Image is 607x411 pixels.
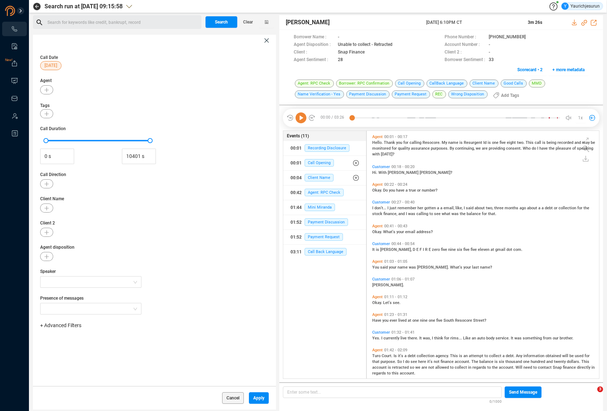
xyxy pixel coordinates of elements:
span: being [547,140,557,145]
div: 03:11 [290,246,302,258]
button: 01:52Payment Request [283,230,366,244]
span: eleven [478,247,491,252]
span: two, [486,206,494,210]
div: 00:01 [290,142,302,154]
span: your [463,265,472,270]
span: Resocore. [423,140,442,145]
button: 1x [576,113,586,123]
span: and [398,211,406,216]
span: name [448,140,459,145]
span: for [392,146,398,151]
span: [PERSON_NAME]. [417,265,450,270]
span: + more metadata [552,64,585,76]
span: to [484,354,489,358]
span: live [400,336,408,341]
button: Clear [237,16,259,28]
span: Call Direction [40,171,269,178]
li: Interactions [2,22,27,36]
span: here [418,359,427,364]
span: like, [455,206,464,210]
span: Will [515,365,523,370]
span: see [434,211,442,216]
span: of [572,146,577,151]
span: Agent: RPC Check [305,189,344,196]
span: debt [408,354,417,358]
span: purposes. [431,146,450,151]
span: Payment Discussion [305,218,348,226]
span: Client Name [40,196,269,202]
a: New! [11,60,18,67]
span: Call Duration [40,125,269,132]
span: used [575,354,585,358]
span: Resocore [455,318,473,323]
span: My [442,140,448,145]
span: E [416,247,420,252]
span: R [425,247,429,252]
span: I [387,206,390,210]
span: information [523,354,546,358]
span: This [526,140,535,145]
span: ago [519,206,527,210]
span: I [464,206,466,210]
span: Street? [473,318,486,323]
span: What's [383,230,396,234]
span: What's [450,265,463,270]
span: Id [483,140,488,145]
span: By [450,146,455,151]
span: Resurgent [464,140,483,145]
span: or [417,188,422,193]
span: gmail [495,247,506,252]
span: five [463,247,471,252]
div: 01:52 [290,217,302,228]
span: continuing, [455,146,476,151]
span: are [482,146,489,151]
span: rims... [450,336,463,341]
span: one [429,318,436,323]
span: you [396,140,403,145]
span: ever [390,318,398,323]
span: do [405,359,411,364]
span: F [420,247,423,252]
span: the [583,206,589,210]
div: 00:04 [290,172,302,184]
li: Smart Reports [2,39,27,53]
span: a [437,206,440,210]
span: three [494,206,505,210]
span: Like [463,336,472,341]
span: This [581,359,589,364]
span: is [494,359,499,364]
span: five [471,247,478,252]
span: debt [545,206,554,210]
span: dot [506,247,513,252]
div: Yaurichjesurun [561,3,600,10]
span: something [523,336,543,341]
span: pleasure [556,146,572,151]
span: your [396,230,405,234]
span: account [372,365,388,370]
span: two. [517,140,526,145]
span: Speaker [40,268,141,275]
span: quality [398,146,411,151]
span: contact [538,365,553,370]
div: 00:01 [290,157,302,169]
span: Recording Disclosure [305,144,349,152]
li: Visuals [2,74,27,88]
span: account. [455,359,471,364]
span: [DATE]? [381,152,394,157]
span: was [514,336,523,341]
button: Scorecard • 2 [513,64,547,76]
span: [PERSON_NAME]. [372,283,404,287]
span: Okay. [372,188,383,193]
span: in [591,365,595,370]
span: finance, [383,211,398,216]
span: last [472,265,480,270]
span: Hi. [372,170,378,175]
span: Do [383,188,389,193]
span: providing [489,146,506,151]
span: Y [564,3,566,10]
span: Agent [40,77,269,84]
span: to [387,371,392,376]
span: gotten [424,206,437,210]
span: Is [394,354,398,358]
span: we [415,365,421,370]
